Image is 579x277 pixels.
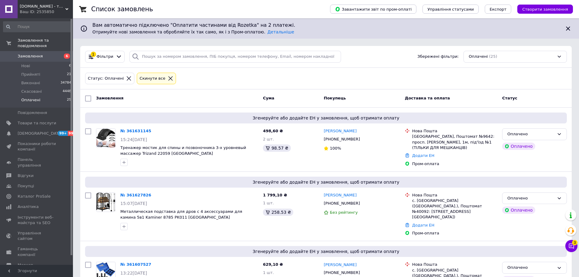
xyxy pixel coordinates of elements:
a: Фото товару [96,192,115,212]
span: 100% [330,146,341,151]
div: Оплачено [507,265,554,271]
a: [PERSON_NAME] [324,262,357,268]
button: Експорт [485,5,512,14]
a: Фото товару [96,128,115,148]
span: 99+ [68,131,78,136]
span: 13:22[DATE] [120,271,147,275]
span: Доставка та оплата [405,96,450,100]
img: Фото товару [96,129,115,147]
span: 25 [67,97,71,103]
div: 1 [91,52,96,57]
div: Оплачено [502,143,535,150]
span: Оплачені [21,97,40,103]
input: Пошук за номером замовлення, ПІБ покупця, номером телефону, Email, номером накладної [129,51,341,63]
span: Замовлення [18,54,43,59]
span: Покупці [18,183,34,189]
span: Замовлення [96,96,123,100]
span: Збережені фільтри: [417,54,459,60]
span: Управління сайтом [18,230,56,241]
span: Swimming.rest - товари для дітей та дорослих [20,4,65,9]
span: Повідомлення [18,110,47,116]
div: [PHONE_NUMBER] [322,199,361,207]
button: Створити замовлення [517,5,573,14]
span: Відгуки [18,173,33,178]
div: 258.53 ₴ [263,209,293,216]
span: Отримуйте нові замовлення та обробляйте їх так само, як і з Пром-оплатою. [92,29,294,34]
a: [PERSON_NAME] [324,128,357,134]
span: Прийняті [21,72,40,77]
div: 98.57 ₴ [263,144,291,152]
span: Вам автоматично підключено "Оплатити частинами від Rozetka" на 2 платежі. [92,22,560,29]
span: Створити замовлення [522,7,568,12]
a: Створити замовлення [511,7,573,11]
button: Чат з покупцем3 [565,240,577,252]
a: № 361631145 [120,129,151,133]
span: (25) [489,54,497,59]
div: Пром-оплата [412,230,497,236]
span: 2 шт. [263,137,274,141]
a: Тренажер мостик для спины и позвоночника 3-х уровневый массажер Trizand 22059 [GEOGRAPHIC_DATA] [120,145,246,156]
div: Cкинути все [138,75,167,82]
span: 21 [67,72,71,77]
span: Замовлення та повідомлення [18,38,73,49]
span: 629,10 ₴ [263,262,283,267]
span: 6 [64,54,70,59]
span: Нові [21,63,30,69]
button: Завантажити звіт по пром-оплаті [330,5,416,14]
span: Виконані [21,80,40,86]
input: Пошук [3,21,72,32]
div: Оплачено [502,206,535,214]
a: Додати ЕН [412,223,434,227]
span: Гаманець компанії [18,246,56,257]
img: Фото товару [96,193,115,212]
div: Пром-оплата [412,161,497,167]
div: Нова Пошта [412,262,497,267]
button: Управління статусами [422,5,479,14]
span: Згенеруйте або додайте ЕН у замовлення, щоб отримати оплату [88,179,564,185]
a: Додати ЕН [412,153,434,158]
div: Ваш ID: 2535850 [20,9,73,15]
span: 3 [572,240,577,245]
span: Скасовані [21,89,42,94]
span: 498,60 ₴ [263,129,283,133]
span: 1 шт. [263,270,274,275]
span: 34784 [60,80,71,86]
span: Без рейтингу [330,210,358,215]
div: Нова Пошта [412,128,497,134]
a: [PERSON_NAME] [324,192,357,198]
div: [PHONE_NUMBER] [322,135,361,143]
span: Завантажити звіт по пром-оплаті [335,6,412,12]
span: Товари та послуги [18,120,56,126]
div: Статус: Оплачені [87,75,125,82]
span: Згенеруйте або додайте ЕН у замовлення, щоб отримати оплату [88,248,564,254]
div: Оплачено [507,195,554,202]
span: 6 [69,63,71,69]
span: Панель управління [18,157,56,168]
span: Оплачені [469,54,488,60]
span: Інструменти веб-майстра та SEO [18,215,56,226]
span: 4448 [63,89,71,94]
div: с. [GEOGRAPHIC_DATA] ([GEOGRAPHIC_DATA].), Поштомат №40092: [STREET_ADDRESS][GEOGRAPHIC_DATA]) [412,198,497,220]
span: [DEMOGRAPHIC_DATA] [18,131,63,136]
span: Експорт [490,7,507,12]
span: Показники роботи компанії [18,141,56,152]
h1: Список замовлень [91,5,153,13]
span: 1 799,10 ₴ [263,193,287,197]
span: 15:07[DATE] [120,201,147,206]
span: 1 шт. [263,201,274,205]
a: Детальніше [267,29,294,34]
span: Каталог ProSale [18,194,50,199]
div: Оплачено [507,131,554,137]
a: Металлическая подставка для дров с 4 аксессуарами для камина 5в1 Kaminer 8785 PK011 [GEOGRAPHIC_D... [120,209,242,220]
span: Аналітика [18,204,39,209]
span: 15:24[DATE] [120,137,147,142]
span: Статус [502,96,517,100]
span: 99+ [58,131,68,136]
span: Маркет [18,262,33,268]
span: Управління статусами [427,7,474,12]
span: Фільтри [97,54,113,60]
span: Згенеруйте або додайте ЕН у замовлення, щоб отримати оплату [88,115,564,121]
div: [PHONE_NUMBER] [322,269,361,277]
div: Нова Пошта [412,192,497,198]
